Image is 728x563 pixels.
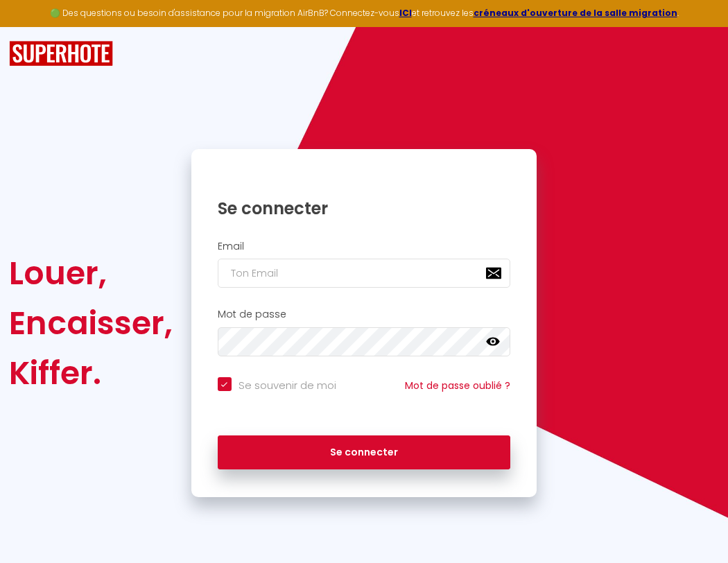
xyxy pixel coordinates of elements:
[405,379,510,392] a: Mot de passe oublié ?
[218,198,511,219] h1: Se connecter
[9,348,173,398] div: Kiffer.
[218,309,511,320] h2: Mot de passe
[218,241,511,252] h2: Email
[218,435,511,470] button: Se connecter
[474,7,677,19] a: créneaux d'ouverture de la salle migration
[9,41,113,67] img: SuperHote logo
[9,298,173,348] div: Encaisser,
[218,259,511,288] input: Ton Email
[399,7,412,19] a: ICI
[9,248,173,298] div: Louer,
